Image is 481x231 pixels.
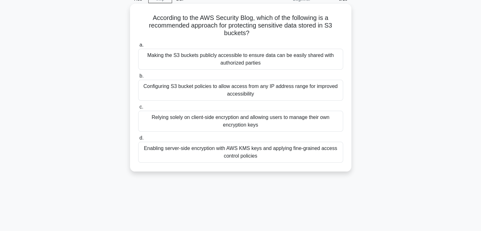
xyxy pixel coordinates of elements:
[138,14,344,37] h5: According to the AWS Security Blog, which of the following is a recommended approach for protecti...
[139,135,144,140] span: d.
[138,111,343,132] div: Relying solely on client-side encryption and allowing users to manage their own encryption keys
[139,73,144,78] span: b.
[139,104,143,109] span: c.
[138,80,343,101] div: Configuring S3 bucket policies to allow access from any IP address range for improved accessibility
[138,142,343,163] div: Enabling server-side encryption with AWS KMS keys and applying fine-grained access control policies
[139,42,144,47] span: a.
[138,49,343,70] div: Making the S3 buckets publicly accessible to ensure data can be easily shared with authorized par...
